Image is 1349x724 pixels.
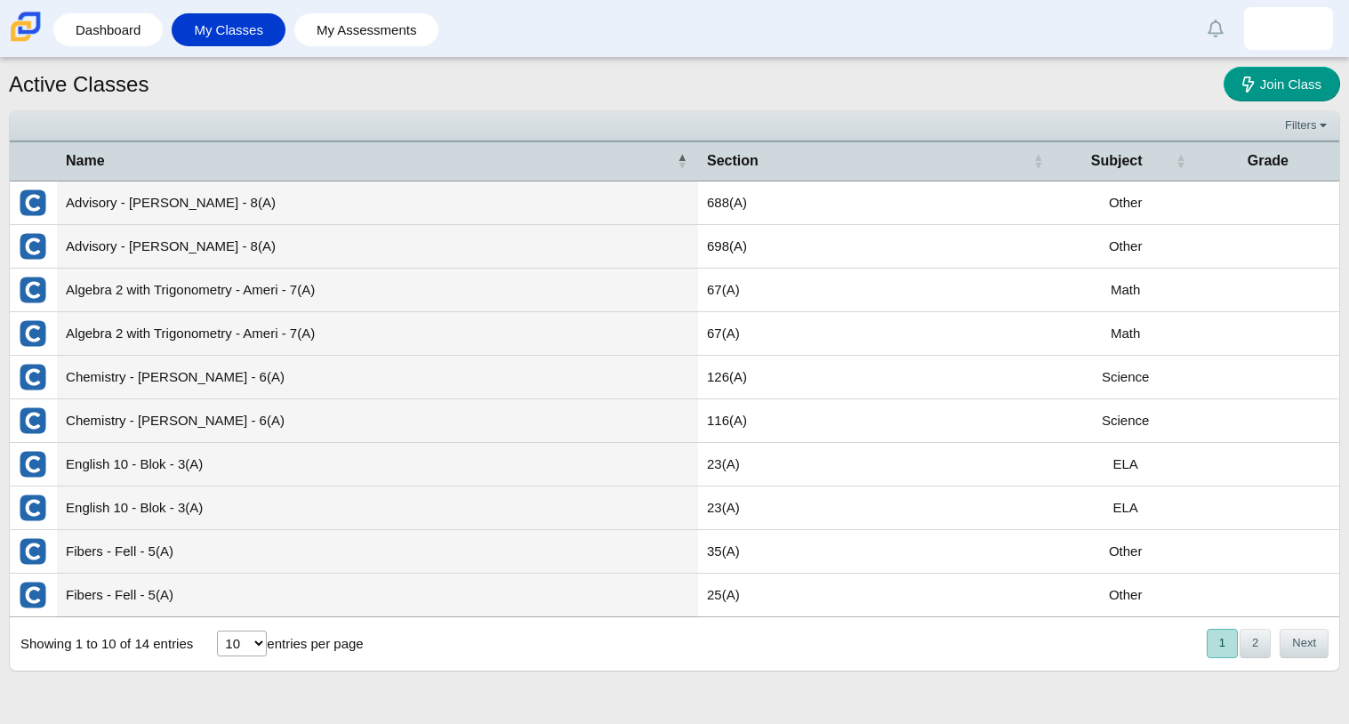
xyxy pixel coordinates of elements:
td: Science [1055,399,1197,443]
img: External class connected through Clever [19,232,47,261]
td: 688(A) [698,181,1055,225]
img: omar.martinezurend.a1J5N1 [1274,14,1303,43]
td: 67(A) [698,269,1055,312]
a: Filters [1281,117,1335,134]
a: My Classes [181,13,277,46]
img: External class connected through Clever [19,363,47,391]
td: ELA [1055,443,1197,487]
span: Subject [1091,153,1143,168]
a: Dashboard [62,13,154,46]
a: omar.martinezurend.a1J5N1 [1244,7,1333,50]
img: External class connected through Clever [19,494,47,522]
td: 67(A) [698,312,1055,356]
span: Section : Activate to sort [1033,142,1044,180]
td: 116(A) [698,399,1055,443]
td: 35(A) [698,530,1055,574]
td: Math [1055,312,1197,356]
td: 25(A) [698,574,1055,617]
img: External class connected through Clever [19,581,47,609]
img: External class connected through Clever [19,189,47,217]
h1: Active Classes [9,69,149,100]
img: External class connected through Clever [19,319,47,348]
a: Carmen School of Science & Technology [7,33,44,48]
td: Advisory - [PERSON_NAME] - 8(A) [57,181,698,225]
td: English 10 - Blok - 3(A) [57,487,698,530]
td: Other [1055,225,1197,269]
td: Science [1055,356,1197,399]
td: 23(A) [698,487,1055,530]
nav: pagination [1205,629,1329,658]
button: Next [1280,629,1329,658]
td: Fibers - Fell - 5(A) [57,530,698,574]
a: My Assessments [303,13,430,46]
td: 126(A) [698,356,1055,399]
td: Algebra 2 with Trigonometry - Ameri - 7(A) [57,312,698,356]
img: External class connected through Clever [19,450,47,479]
td: Chemistry - [PERSON_NAME] - 6(A) [57,356,698,399]
a: Join Class [1224,67,1340,101]
span: Grade [1248,153,1289,168]
a: Alerts [1196,9,1235,48]
label: entries per page [267,636,363,651]
td: Chemistry - [PERSON_NAME] - 6(A) [57,399,698,443]
td: Fibers - Fell - 5(A) [57,574,698,617]
span: Join Class [1260,76,1321,92]
td: English 10 - Blok - 3(A) [57,443,698,487]
td: Algebra 2 with Trigonometry - Ameri - 7(A) [57,269,698,312]
span: Name [66,153,105,168]
td: Other [1055,181,1197,225]
td: Other [1055,574,1197,617]
td: Other [1055,530,1197,574]
td: Math [1055,269,1197,312]
div: Showing 1 to 10 of 14 entries [10,617,193,671]
td: 698(A) [698,225,1055,269]
td: ELA [1055,487,1197,530]
button: 2 [1240,629,1271,658]
img: Carmen School of Science & Technology [7,8,44,45]
span: Name : Activate to invert sorting [677,142,687,180]
td: 23(A) [698,443,1055,487]
td: Advisory - [PERSON_NAME] - 8(A) [57,225,698,269]
img: External class connected through Clever [19,406,47,435]
button: 1 [1207,629,1238,658]
img: External class connected through Clever [19,537,47,566]
img: External class connected through Clever [19,276,47,304]
span: Subject : Activate to sort [1176,142,1186,180]
span: Section [707,153,759,168]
